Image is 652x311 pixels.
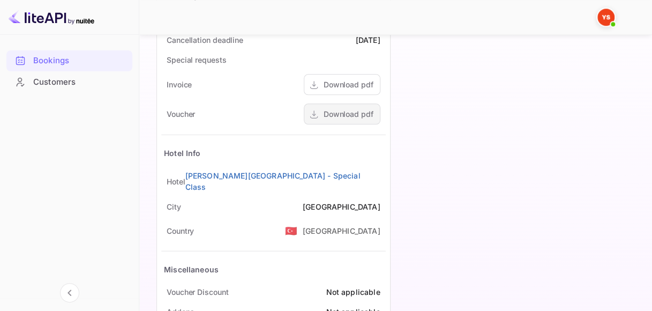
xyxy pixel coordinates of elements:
[6,72,132,92] a: Customers
[167,225,194,236] div: Country
[167,79,192,90] div: Invoice
[167,108,195,120] div: Voucher
[6,72,132,93] div: Customers
[185,170,380,192] a: [PERSON_NAME][GEOGRAPHIC_DATA] - Special Class
[167,286,228,298] div: Voucher Discount
[164,264,219,275] div: Miscellaneous
[167,176,185,187] div: Hotel
[164,147,201,159] div: Hotel Info
[356,34,380,46] div: [DATE]
[33,55,127,67] div: Bookings
[285,221,297,240] span: United States
[303,201,380,212] div: [GEOGRAPHIC_DATA]
[324,79,373,90] div: Download pdf
[33,76,127,88] div: Customers
[167,201,181,212] div: City
[6,50,132,70] a: Bookings
[6,50,132,71] div: Bookings
[60,283,79,302] button: Collapse navigation
[326,286,380,298] div: Not applicable
[167,34,243,46] div: Cancellation deadline
[303,225,380,236] div: [GEOGRAPHIC_DATA]
[167,54,226,65] div: Special requests
[324,108,373,120] div: Download pdf
[9,9,94,26] img: LiteAPI logo
[597,9,614,26] img: Yandex Support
